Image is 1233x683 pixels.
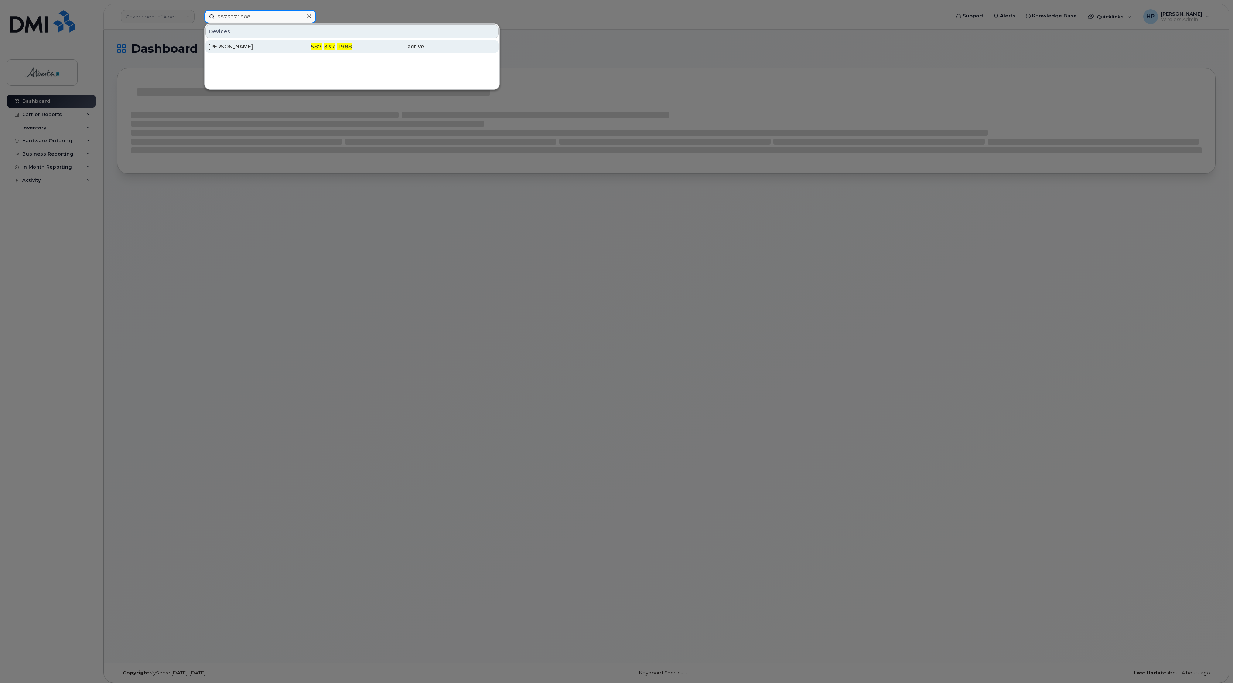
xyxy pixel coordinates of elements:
[424,43,496,50] div: -
[324,43,335,50] span: 337
[311,43,322,50] span: 587
[208,43,280,50] div: [PERSON_NAME]
[205,40,499,53] a: [PERSON_NAME]587-337-1988active-
[352,43,424,50] div: active
[205,24,499,38] div: Devices
[337,43,352,50] span: 1988
[280,43,352,50] div: - -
